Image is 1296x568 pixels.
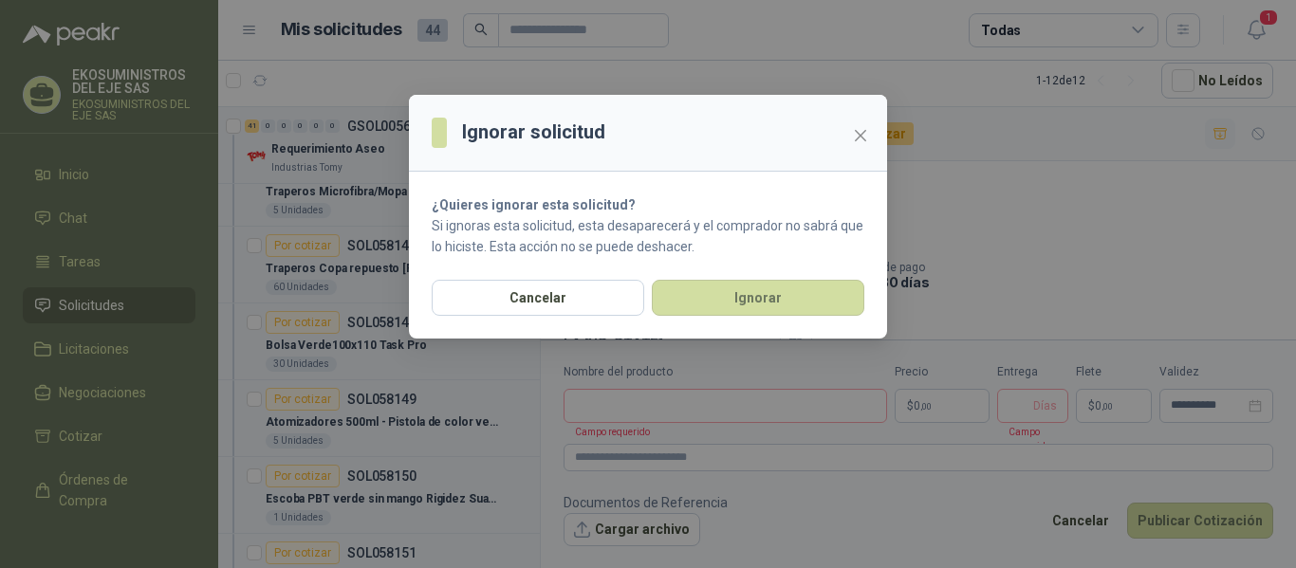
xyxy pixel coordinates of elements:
h3: Ignorar solicitud [462,118,605,147]
strong: ¿Quieres ignorar esta solicitud? [432,197,636,212]
button: Close [845,120,876,151]
span: close [853,128,868,143]
button: Cancelar [432,280,644,316]
p: Si ignoras esta solicitud, esta desaparecerá y el comprador no sabrá que lo hiciste. Esta acción ... [432,215,864,257]
button: Ignorar [652,280,864,316]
